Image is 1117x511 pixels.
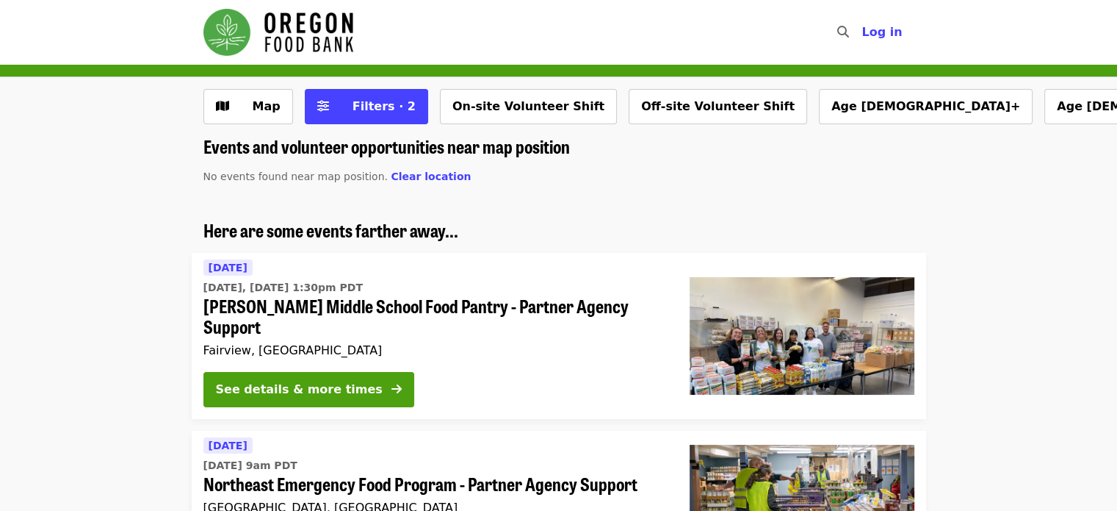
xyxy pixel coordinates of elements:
[861,25,902,39] span: Log in
[203,133,570,159] span: Events and volunteer opportunities near map position
[440,89,617,124] button: On-site Volunteer Shift
[857,15,869,50] input: Search
[203,9,353,56] img: Oregon Food Bank - Home
[305,89,428,124] button: Filters (2 selected)
[203,280,363,296] time: [DATE], [DATE] 1:30pm PDT
[391,382,402,396] i: arrow-right icon
[216,381,383,399] div: See details & more times
[216,99,229,113] i: map icon
[353,99,416,113] span: Filters · 2
[209,440,247,451] span: [DATE]
[203,458,297,474] time: [DATE] 9am PDT
[850,18,914,47] button: Log in
[317,99,329,113] i: sliders-h icon
[192,253,926,420] a: See details for "Reynolds Middle School Food Pantry - Partner Agency Support"
[391,171,471,182] span: Clear location
[203,89,293,124] button: Show map view
[690,277,914,395] img: Reynolds Middle School Food Pantry - Partner Agency Support organized by Oregon Food Bank
[203,474,666,495] span: Northeast Emergency Food Program - Partner Agency Support
[819,89,1033,124] button: Age [DEMOGRAPHIC_DATA]+
[836,25,848,39] i: search icon
[203,217,458,243] span: Here are some events farther away...
[629,89,807,124] button: Off-site Volunteer Shift
[203,372,414,407] button: See details & more times
[203,343,666,357] div: Fairview, [GEOGRAPHIC_DATA]
[391,169,471,185] button: Clear location
[209,262,247,274] span: [DATE]
[203,296,666,338] span: [PERSON_NAME] Middle School Food Pantry - Partner Agency Support
[203,171,388,182] span: No events found near map position.
[253,99,281,113] span: Map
